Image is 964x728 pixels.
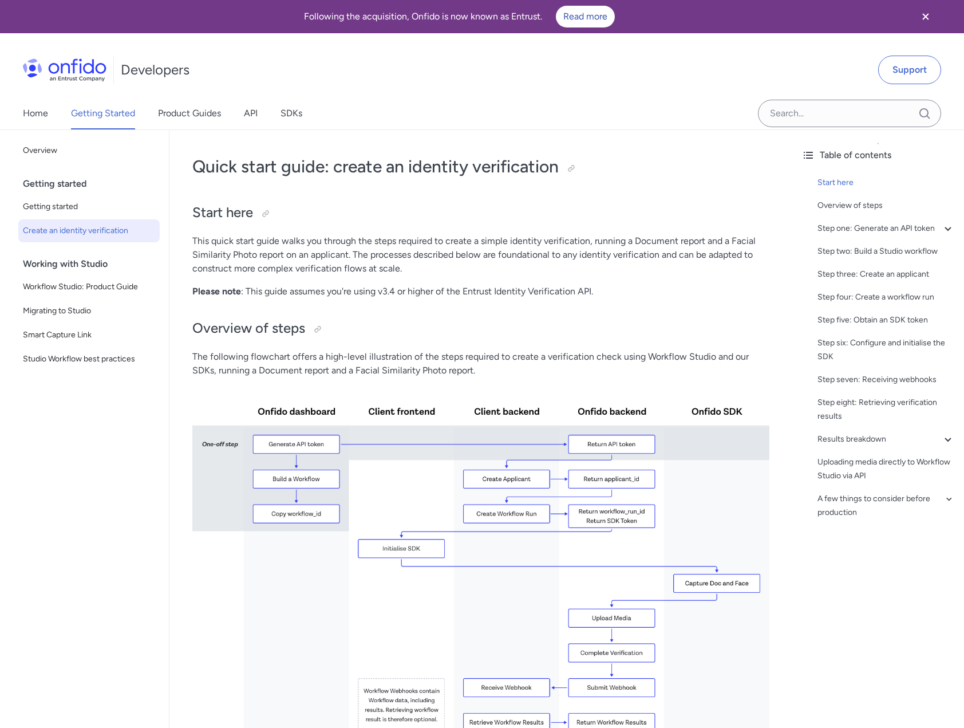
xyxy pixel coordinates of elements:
a: Read more [556,6,615,27]
p: The following flowchart offers a high-level illustration of the steps required to create a verifi... [192,350,769,377]
span: Workflow Studio: Product Guide [23,280,155,294]
a: A few things to consider before production [817,492,955,520]
a: Step six: Configure and initialise the SDK [817,336,955,364]
a: Uploading media directly to Workflow Studio via API [817,455,955,483]
div: Working with Studio [23,253,164,276]
a: Step three: Create an applicant [817,267,955,281]
a: Results breakdown [817,432,955,446]
div: Getting started [23,172,164,195]
span: Overview [23,144,155,158]
a: Migrating to Studio [18,300,160,322]
a: Studio Workflow best practices [18,348,160,371]
span: Getting started [23,200,155,214]
h1: Developers [121,61,189,79]
span: Smart Capture Link [23,328,155,342]
a: Product Guides [158,97,221,129]
a: Smart Capture Link [18,324,160,347]
a: Support [878,56,941,84]
span: Create an identity verification [23,224,155,238]
svg: Close banner [919,10,933,23]
a: Getting Started [71,97,135,129]
strong: Please note [192,286,241,297]
div: Following the acquisition, Onfido is now known as Entrust. [14,6,904,27]
a: Step two: Build a Studio workflow [817,245,955,258]
a: Getting started [18,195,160,218]
a: Home [23,97,48,129]
p: : This guide assumes you're using v3.4 or higher of the Entrust Identity Verification API. [192,285,769,298]
a: SDKs [280,97,302,129]
a: Overview [18,139,160,162]
a: Step one: Generate an API token [817,222,955,235]
span: Studio Workflow best practices [23,352,155,366]
a: Overview of steps [817,199,955,213]
p: This quick start guide walks you through the steps required to create a simple identity verificat... [192,234,769,276]
div: Table of contents [801,148,955,162]
img: Onfido Logo [23,58,106,81]
input: Onfido search input field [758,100,941,127]
a: Step seven: Receiving webhooks [817,373,955,387]
a: Workflow Studio: Product Guide [18,276,160,298]
a: API [244,97,258,129]
a: Step four: Create a workflow run [817,290,955,304]
button: Close banner [904,2,947,31]
span: Migrating to Studio [23,304,155,318]
h2: Start here [192,203,769,223]
h1: Quick start guide: create an identity verification [192,155,769,178]
a: Step eight: Retrieving verification results [817,396,955,423]
a: Create an identity verification [18,219,160,242]
a: Step five: Obtain an SDK token [817,313,955,327]
h2: Overview of steps [192,319,769,339]
a: Start here [817,176,955,190]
